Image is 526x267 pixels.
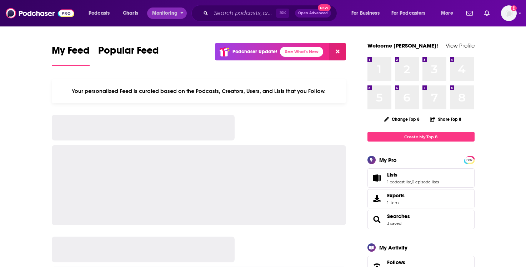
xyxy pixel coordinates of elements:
[481,7,492,19] a: Show notifications dropdown
[367,42,438,49] a: Welcome [PERSON_NAME]!
[379,244,407,251] div: My Activity
[391,8,426,18] span: For Podcasters
[280,47,323,57] a: See What's New
[370,173,384,183] a: Lists
[346,8,389,19] button: open menu
[387,8,436,19] button: open menu
[387,213,410,219] a: Searches
[52,44,90,66] a: My Feed
[464,7,476,19] a: Show notifications dropdown
[412,179,439,184] a: 0 episode lists
[367,168,475,188] span: Lists
[52,79,346,103] div: Your personalized Feed is curated based on the Podcasts, Creators, Users, and Lists that you Follow.
[367,189,475,208] a: Exports
[367,210,475,229] span: Searches
[379,157,397,163] div: My Pro
[387,192,405,199] span: Exports
[387,172,439,178] a: Lists
[84,8,119,19] button: open menu
[295,9,331,18] button: Open AdvancedNew
[318,4,331,11] span: New
[441,8,453,18] span: More
[387,259,405,266] span: Follows
[511,5,517,11] svg: Add a profile image
[351,8,380,18] span: For Business
[436,8,462,19] button: open menu
[387,221,401,226] a: 3 saved
[211,8,276,19] input: Search podcasts, credits, & more...
[52,44,90,61] span: My Feed
[387,179,411,184] a: 1 podcast list
[152,8,177,18] span: Monitoring
[387,200,405,205] span: 1 item
[123,8,138,18] span: Charts
[465,157,474,162] a: PRO
[198,5,344,21] div: Search podcasts, credits, & more...
[98,44,159,61] span: Popular Feed
[387,259,453,266] a: Follows
[501,5,517,21] button: Show profile menu
[411,179,412,184] span: ,
[232,49,277,55] p: Podchaser Update!
[6,6,74,20] img: Podchaser - Follow, Share and Rate Podcasts
[147,8,187,19] button: open menu
[380,115,424,124] button: Change Top 8
[89,8,110,18] span: Podcasts
[370,214,384,224] a: Searches
[387,172,397,178] span: Lists
[118,8,142,19] a: Charts
[276,9,289,18] span: ⌘ K
[98,44,159,66] a: Popular Feed
[501,5,517,21] span: Logged in as christinasburch
[367,132,475,142] a: Create My Top 8
[370,194,384,204] span: Exports
[465,157,474,163] span: PRO
[446,42,475,49] a: View Profile
[298,11,328,15] span: Open Advanced
[430,112,462,126] button: Share Top 8
[501,5,517,21] img: User Profile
